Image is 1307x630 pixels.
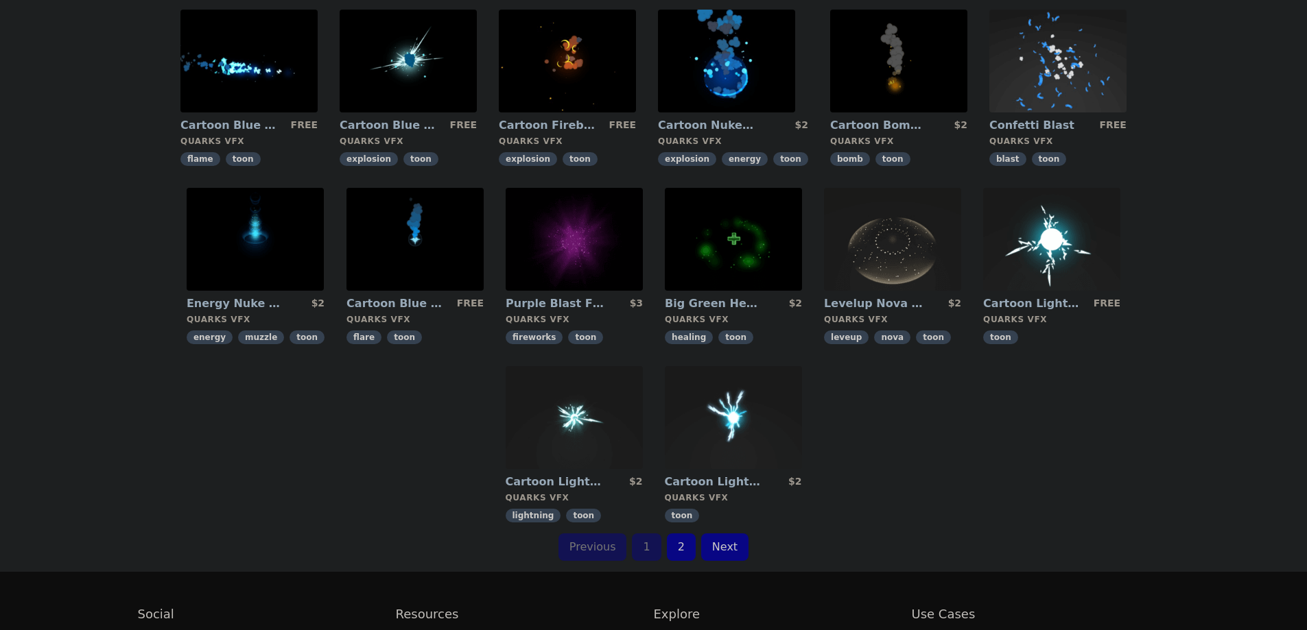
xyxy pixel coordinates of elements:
div: Quarks VFX [665,314,802,325]
span: toon [718,330,753,344]
span: fireworks [506,330,563,344]
a: Next [701,533,749,561]
a: Previous [558,533,627,561]
img: imgAlt [499,10,636,112]
a: Cartoon Lightning Ball [983,296,1082,311]
span: muzzle [238,330,284,344]
div: Quarks VFX [180,136,318,147]
img: imgAlt [830,10,967,112]
span: healing [665,330,713,344]
a: 1 [632,533,661,561]
span: toon [1032,152,1067,166]
a: Levelup Nova Effect [824,296,923,311]
img: imgAlt [340,10,477,112]
a: 2 [667,533,696,561]
span: explosion [340,152,398,166]
img: imgAlt [665,366,802,469]
a: Cartoon Blue Gas Explosion [340,118,438,133]
div: Quarks VFX [658,136,808,147]
div: Quarks VFX [983,314,1120,325]
a: Energy Nuke Muzzle Flash [187,296,285,311]
div: $2 [629,474,642,489]
span: bomb [830,152,870,166]
a: Cartoon Blue Flamethrower [180,118,279,133]
span: toon [916,330,951,344]
span: toon [568,330,603,344]
span: toon [773,152,808,166]
div: Quarks VFX [499,136,636,147]
img: imgAlt [989,10,1127,112]
span: toon [387,330,422,344]
div: Quarks VFX [506,314,643,325]
a: Cartoon Blue Flare [346,296,445,311]
div: Quarks VFX [506,492,643,503]
div: $2 [311,296,325,311]
a: Cartoon Bomb Fuse [830,118,929,133]
img: imgAlt [506,366,643,469]
div: $2 [794,118,808,133]
div: FREE [1094,296,1120,311]
span: flame [180,152,220,166]
span: blast [989,152,1026,166]
div: Quarks VFX [665,492,802,503]
div: FREE [1099,118,1126,133]
div: Quarks VFX [824,314,961,325]
a: Purple Blast Fireworks [506,296,604,311]
span: toon [875,152,910,166]
h2: Social [138,605,396,624]
span: toon [563,152,598,166]
div: Quarks VFX [989,136,1127,147]
span: explosion [658,152,716,166]
div: $2 [788,474,801,489]
img: imgAlt [346,188,484,291]
img: imgAlt [983,188,1120,291]
div: Quarks VFX [346,314,484,325]
img: imgAlt [187,188,324,291]
span: toon [403,152,438,166]
img: imgAlt [665,188,802,291]
a: Cartoon Nuke Energy Explosion [658,118,757,133]
h2: Explore [654,605,912,624]
span: leveup [824,330,869,344]
a: Cartoon Lightning Ball Explosion [506,474,604,489]
span: toon [983,330,1018,344]
div: Quarks VFX [187,314,325,325]
div: Quarks VFX [830,136,967,147]
div: FREE [457,296,484,311]
span: toon [226,152,261,166]
img: imgAlt [658,10,795,112]
div: $2 [954,118,967,133]
span: nova [874,330,910,344]
span: energy [187,330,233,344]
span: toon [665,509,700,522]
h2: Resources [396,605,654,624]
div: FREE [609,118,636,133]
div: FREE [450,118,477,133]
a: Big Green Healing Effect [665,296,764,311]
img: imgAlt [180,10,318,112]
a: Cartoon Lightning Ball with Bloom [665,474,764,489]
div: $2 [789,296,802,311]
h2: Use Cases [912,605,1170,624]
a: Cartoon Fireball Explosion [499,118,598,133]
span: explosion [499,152,557,166]
div: Quarks VFX [340,136,477,147]
img: imgAlt [506,188,643,291]
span: toon [566,509,601,522]
div: $2 [948,296,961,311]
span: flare [346,330,381,344]
a: Confetti Blast [989,118,1088,133]
span: lightning [506,509,561,522]
span: toon [290,330,325,344]
img: imgAlt [824,188,961,291]
div: FREE [291,118,318,133]
div: $3 [630,296,643,311]
span: energy [722,152,768,166]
